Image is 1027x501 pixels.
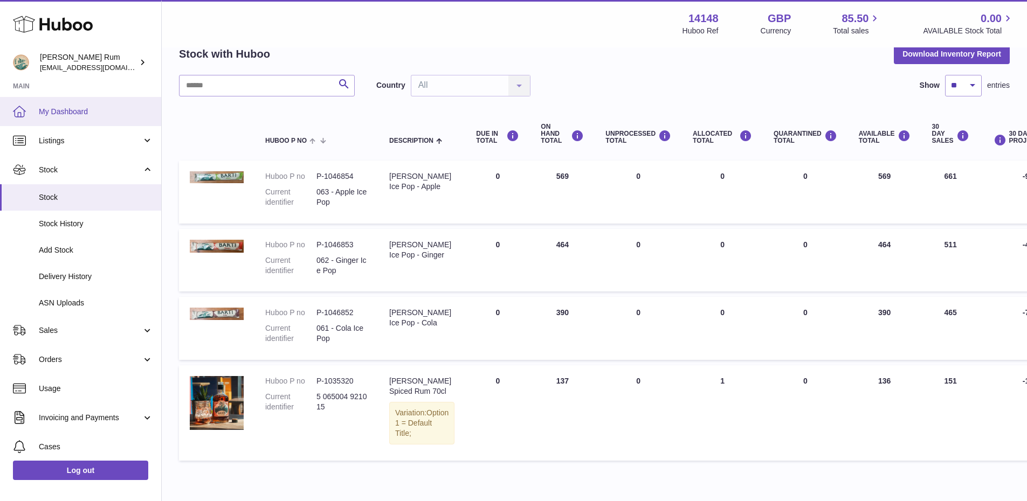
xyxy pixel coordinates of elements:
[848,229,921,292] td: 464
[476,130,519,144] div: DUE IN TOTAL
[13,461,148,480] a: Log out
[682,229,763,292] td: 0
[530,297,595,360] td: 390
[316,255,368,276] dd: 062 - Ginger Ice Pop
[682,297,763,360] td: 0
[803,172,808,180] span: 0
[39,442,153,452] span: Cases
[39,325,142,336] span: Sales
[316,392,368,412] dd: 5 065004 921015
[530,365,595,460] td: 137
[848,161,921,224] td: 569
[833,26,881,36] span: Total sales
[316,187,368,207] dd: 063 - Apple Ice Pop
[981,11,1002,26] span: 0.00
[316,240,368,250] dd: P-1046853
[39,107,153,117] span: My Dashboard
[39,192,153,203] span: Stock
[923,26,1014,36] span: AVAILABLE Stock Total
[190,171,244,183] img: product image
[595,229,682,292] td: 0
[465,161,530,224] td: 0
[921,365,980,460] td: 151
[389,402,454,444] div: Variation:
[803,377,808,385] span: 0
[190,240,244,253] img: product image
[265,323,316,344] dt: Current identifier
[265,240,316,250] dt: Huboo P no
[13,54,29,71] img: mail@bartirum.wales
[389,137,433,144] span: Description
[768,11,791,26] strong: GBP
[389,308,454,328] div: [PERSON_NAME] Ice Pop - Cola
[920,80,940,91] label: Show
[761,26,791,36] div: Currency
[774,130,837,144] div: QUARANTINED Total
[39,413,142,423] span: Invoicing and Payments
[833,11,881,36] a: 85.50 Total sales
[39,354,142,365] span: Orders
[465,229,530,292] td: 0
[803,240,808,249] span: 0
[848,365,921,460] td: 136
[395,408,449,437] span: Option 1 = Default Title;
[265,308,316,318] dt: Huboo P no
[921,161,980,224] td: 661
[921,297,980,360] td: 465
[39,219,153,229] span: Stock History
[595,161,682,224] td: 0
[803,308,808,317] span: 0
[316,171,368,182] dd: P-1046854
[987,80,1010,91] span: entries
[923,11,1014,36] a: 0.00 AVAILABLE Stock Total
[682,161,763,224] td: 0
[316,308,368,318] dd: P-1046852
[39,272,153,282] span: Delivery History
[848,297,921,360] td: 390
[530,229,595,292] td: 464
[595,365,682,460] td: 0
[39,384,153,394] span: Usage
[389,240,454,260] div: [PERSON_NAME] Ice Pop - Ginger
[190,376,244,430] img: product image
[40,52,137,73] div: [PERSON_NAME] Rum
[693,130,752,144] div: ALLOCATED Total
[39,245,153,255] span: Add Stock
[842,11,869,26] span: 85.50
[39,165,142,175] span: Stock
[605,130,671,144] div: UNPROCESSED Total
[530,161,595,224] td: 569
[465,297,530,360] td: 0
[265,376,316,386] dt: Huboo P no
[265,392,316,412] dt: Current identifier
[376,80,405,91] label: Country
[190,308,244,319] img: product image
[595,297,682,360] td: 0
[541,123,584,145] div: ON HAND Total
[465,365,530,460] td: 0
[316,323,368,344] dd: 061 - Cola Ice Pop
[39,298,153,308] span: ASN Uploads
[265,255,316,276] dt: Current identifier
[265,137,307,144] span: Huboo P no
[265,187,316,207] dt: Current identifier
[40,63,158,72] span: [EMAIL_ADDRESS][DOMAIN_NAME]
[39,136,142,146] span: Listings
[179,47,270,61] h2: Stock with Huboo
[389,376,454,396] div: [PERSON_NAME] Spiced Rum 70cl
[316,376,368,386] dd: P-1035320
[921,229,980,292] td: 511
[682,365,763,460] td: 1
[859,130,911,144] div: AVAILABLE Total
[894,44,1010,64] button: Download Inventory Report
[389,171,454,192] div: [PERSON_NAME] Ice Pop - Apple
[932,123,969,145] div: 30 DAY SALES
[688,11,719,26] strong: 14148
[683,26,719,36] div: Huboo Ref
[265,171,316,182] dt: Huboo P no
